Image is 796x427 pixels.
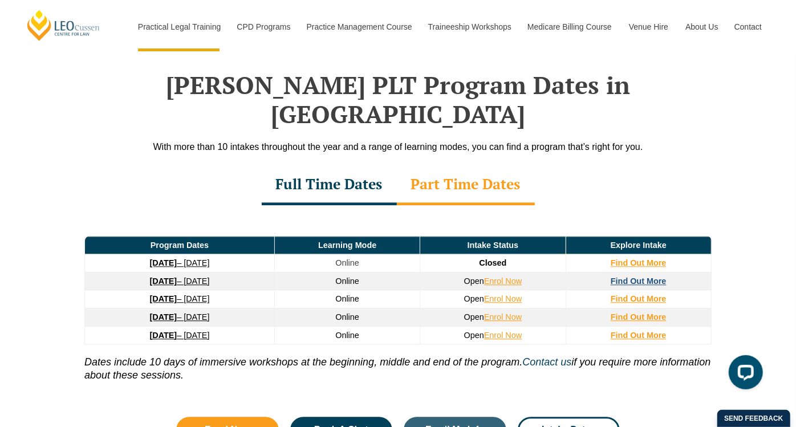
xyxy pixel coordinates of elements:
[420,272,566,290] td: Open
[720,351,767,398] iframe: LiveChat chat widget
[84,356,519,368] i: Dates include 10 days of immersive workshops at the beginning, middle and end of the program
[262,165,397,205] div: Full Time Dates
[420,308,566,326] td: Open
[420,326,566,344] td: Open
[677,2,726,51] a: About Us
[519,2,620,51] a: Medicare Billing Course
[611,294,667,303] a: Find Out More
[129,2,229,51] a: Practical Legal Training
[150,258,210,267] a: [DATE]– [DATE]
[611,312,667,322] a: Find Out More
[84,344,712,383] p: . if you require more information about these sessions.
[150,276,210,286] a: [DATE]– [DATE]
[611,276,667,286] a: Find Out More
[611,258,667,267] a: Find Out More
[150,331,177,340] strong: [DATE]
[275,290,420,308] td: Online
[611,331,667,340] a: Find Out More
[397,165,535,205] div: Part Time Dates
[73,140,723,154] div: With more than 10 intakes throughout the year and a range of learning modes, you can find a progr...
[726,2,770,51] a: Contact
[275,308,420,326] td: Online
[484,312,522,322] a: Enrol Now
[484,331,522,340] a: Enrol Now
[479,258,506,267] span: Closed
[26,9,101,42] a: [PERSON_NAME] Centre for Law
[85,236,275,254] td: Program Dates
[150,312,177,322] strong: [DATE]
[150,312,210,322] a: [DATE]– [DATE]
[150,331,210,340] a: [DATE]– [DATE]
[420,236,566,254] td: Intake Status
[298,2,420,51] a: Practice Management Course
[522,356,571,368] a: Contact us
[150,294,210,303] a: [DATE]– [DATE]
[150,294,177,303] strong: [DATE]
[275,326,420,344] td: Online
[73,71,723,128] h2: [PERSON_NAME] PLT Program Dates in [GEOGRAPHIC_DATA]
[150,276,177,286] strong: [DATE]
[484,276,522,286] a: Enrol Now
[275,236,420,254] td: Learning Mode
[420,2,519,51] a: Traineeship Workshops
[150,258,177,267] strong: [DATE]
[620,2,677,51] a: Venue Hire
[566,236,711,254] td: Explore Intake
[275,272,420,290] td: Online
[275,254,420,273] td: Online
[420,290,566,308] td: Open
[484,294,522,303] a: Enrol Now
[228,2,298,51] a: CPD Programs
